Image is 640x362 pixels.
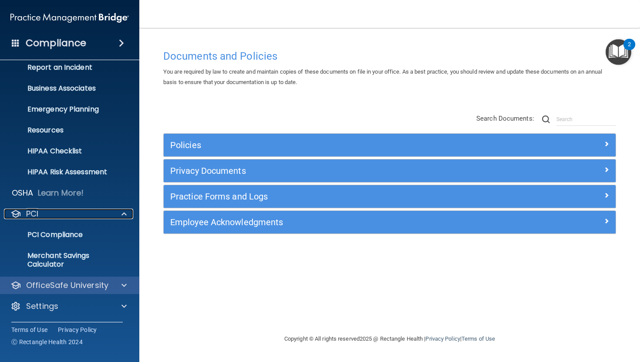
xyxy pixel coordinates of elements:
[425,335,460,342] a: Privacy Policy
[170,192,496,201] h5: Practice Forms and Logs
[6,63,125,72] p: Report an Incident
[6,126,125,135] p: Resources
[58,325,97,334] a: Privacy Policy
[6,168,125,176] p: HIPAA Risk Assessment
[628,44,631,56] div: 2
[170,164,609,178] a: Privacy Documents
[542,115,550,123] img: ic-search.3b580494.png
[163,68,602,85] span: You are required by law to create and maintain copies of these documents on file in your office. ...
[11,325,47,334] a: Terms of Use
[10,301,127,311] a: Settings
[11,338,83,346] span: Ⓒ Rectangle Health 2024
[12,188,34,198] p: OSHA
[6,230,125,239] p: PCI Compliance
[163,51,616,62] h4: Documents and Policies
[461,335,495,342] a: Terms of Use
[6,147,125,156] p: HIPAA Checklist
[170,189,609,203] a: Practice Forms and Logs
[10,280,127,291] a: OfficeSafe University
[170,215,609,229] a: Employee Acknowledgments
[6,105,125,114] p: Emergency Planning
[556,113,616,126] input: Search
[6,251,125,269] p: Merchant Savings Calculator
[10,9,129,27] img: PMB logo
[26,209,38,219] p: PCI
[10,209,127,219] a: PCI
[606,39,631,65] button: Open Resource Center, 2 new notifications
[231,325,549,353] div: Copyright © All rights reserved 2025 @ Rectangle Health | |
[6,84,125,93] p: Business Associates
[170,138,609,152] a: Policies
[476,115,534,122] span: Search Documents:
[170,217,496,227] h5: Employee Acknowledgments
[170,140,496,150] h5: Policies
[170,166,496,176] h5: Privacy Documents
[26,280,108,291] p: OfficeSafe University
[26,37,86,49] h4: Compliance
[26,301,58,311] p: Settings
[38,188,84,198] p: Learn More!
